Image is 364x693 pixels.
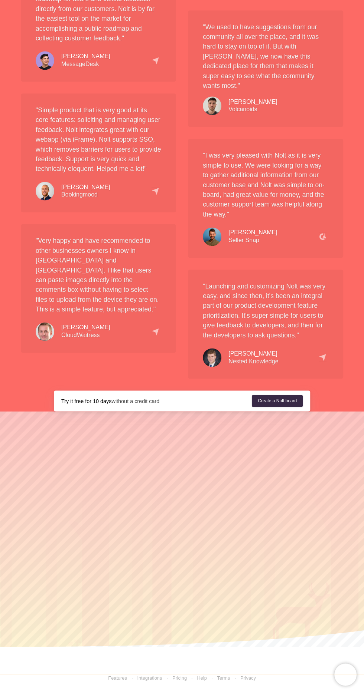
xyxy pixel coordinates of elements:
[203,96,221,115] img: testimonial-richard.64b827b4bb.jpg
[228,98,277,106] div: [PERSON_NAME]
[203,281,328,340] p: "Launching and customizing Nolt was very easy, and since then, it's been an integral part of our ...
[152,328,159,336] img: capterra.78f6e3bf33.png
[203,348,221,367] img: testimonial-kevin.7f980a5c3c.jpg
[252,395,303,407] a: Create a Nolt board
[197,675,207,680] a: Help
[36,51,54,70] img: testimonial-josh.827cc021f2.jpg
[36,322,54,341] img: testimonial-christopher.57c50d1362.jpg
[319,353,326,361] img: capterra.78f6e3bf33.png
[61,184,110,191] div: [PERSON_NAME]
[61,324,110,331] div: [PERSON_NAME]
[203,151,328,219] p: "I was very pleased with Nolt as it is very simple to use. We were looking for a way to gather ad...
[228,229,277,244] div: Seller Snap
[61,53,110,68] div: MessageDesk
[334,663,357,686] iframe: Chatra live chat
[152,57,159,65] img: capterra.78f6e3bf33.png
[228,98,277,114] div: Volcanoids
[228,350,278,357] div: [PERSON_NAME]
[61,398,111,404] strong: Try it free for 10 days
[36,236,161,314] p: "Very happy and have recommended to other businesses owners I know in [GEOGRAPHIC_DATA] and [GEOG...
[127,675,162,680] a: Integrations
[188,10,343,127] div: " We used to have suggestions from our community all over the place, and it was hard to stay on t...
[162,675,187,680] a: Pricing
[61,184,110,199] div: Bookingmood
[207,675,230,680] a: Terms
[228,229,277,237] div: [PERSON_NAME]
[319,232,326,240] img: g2.cb6f757962.png
[36,182,54,200] img: testimonial-wouter.8104910475.jpg
[152,187,159,195] img: capterra.78f6e3bf33.png
[230,675,256,680] a: Privacy
[61,324,110,339] div: CloudWaitress
[36,105,161,174] p: "Simple product that is very good at its core features: soliciting and managing user feedback. No...
[228,350,278,365] div: Nested Knowledge
[61,53,110,60] div: [PERSON_NAME]
[203,227,221,246] img: testimonial-adrian.deb30e08c6.jpg
[61,397,252,405] div: without a credit card
[108,675,127,680] a: Features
